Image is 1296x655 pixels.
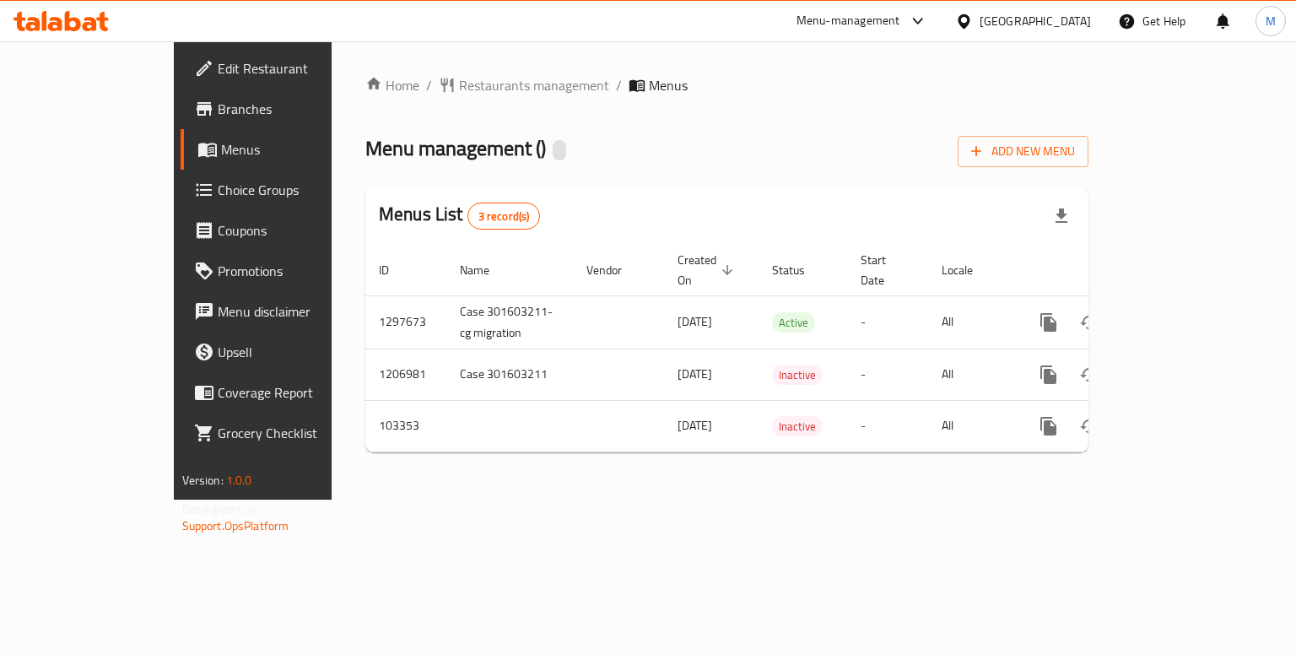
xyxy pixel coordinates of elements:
[379,202,540,230] h2: Menus List
[971,141,1075,162] span: Add New Menu
[446,295,573,349] td: Case 301603211-cg migration
[218,220,377,241] span: Coupons
[772,365,823,385] div: Inactive
[772,417,823,436] span: Inactive
[181,291,391,332] a: Menu disclaimer
[468,208,540,225] span: 3 record(s)
[796,11,900,31] div: Menu-management
[1069,302,1110,343] button: Change Status
[181,332,391,372] a: Upsell
[586,260,644,280] span: Vendor
[439,75,609,95] a: Restaurants management
[1266,12,1276,30] span: M
[181,372,391,413] a: Coverage Report
[182,498,260,520] span: Get support on:
[182,469,224,491] span: Version:
[460,260,511,280] span: Name
[772,260,827,280] span: Status
[459,75,609,95] span: Restaurants management
[772,416,823,436] div: Inactive
[1041,196,1082,236] div: Export file
[218,261,377,281] span: Promotions
[1029,302,1069,343] button: more
[1069,355,1110,395] button: Change Status
[467,203,541,230] div: Total records count
[928,400,1015,452] td: All
[365,349,446,400] td: 1206981
[446,349,573,400] td: Case 301603211
[182,515,289,537] a: Support.OpsPlatform
[365,400,446,452] td: 103353
[218,382,377,403] span: Coverage Report
[928,349,1015,400] td: All
[379,260,411,280] span: ID
[1029,355,1069,395] button: more
[928,295,1015,349] td: All
[218,342,377,362] span: Upsell
[181,89,391,129] a: Branches
[942,260,995,280] span: Locale
[678,311,712,333] span: [DATE]
[181,170,391,210] a: Choice Groups
[181,210,391,251] a: Coupons
[218,301,377,322] span: Menu disclaimer
[181,48,391,89] a: Edit Restaurant
[365,75,419,95] a: Home
[1069,406,1110,447] button: Change Status
[1015,245,1204,296] th: Actions
[426,75,432,95] li: /
[365,75,1088,95] nav: breadcrumb
[365,245,1204,452] table: enhanced table
[218,423,377,443] span: Grocery Checklist
[678,363,712,385] span: [DATE]
[847,295,928,349] td: -
[218,58,377,78] span: Edit Restaurant
[218,99,377,119] span: Branches
[678,414,712,436] span: [DATE]
[772,365,823,385] span: Inactive
[365,129,546,167] span: Menu management ( )
[649,75,688,95] span: Menus
[678,250,738,290] span: Created On
[847,400,928,452] td: -
[181,129,391,170] a: Menus
[218,180,377,200] span: Choice Groups
[181,413,391,453] a: Grocery Checklist
[847,349,928,400] td: -
[1029,406,1069,447] button: more
[772,312,815,333] div: Active
[226,469,252,491] span: 1.0.0
[861,250,908,290] span: Start Date
[958,136,1088,167] button: Add New Menu
[181,251,391,291] a: Promotions
[772,313,815,333] span: Active
[221,139,377,160] span: Menus
[365,295,446,349] td: 1297673
[980,12,1091,30] div: [GEOGRAPHIC_DATA]
[616,75,622,95] li: /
